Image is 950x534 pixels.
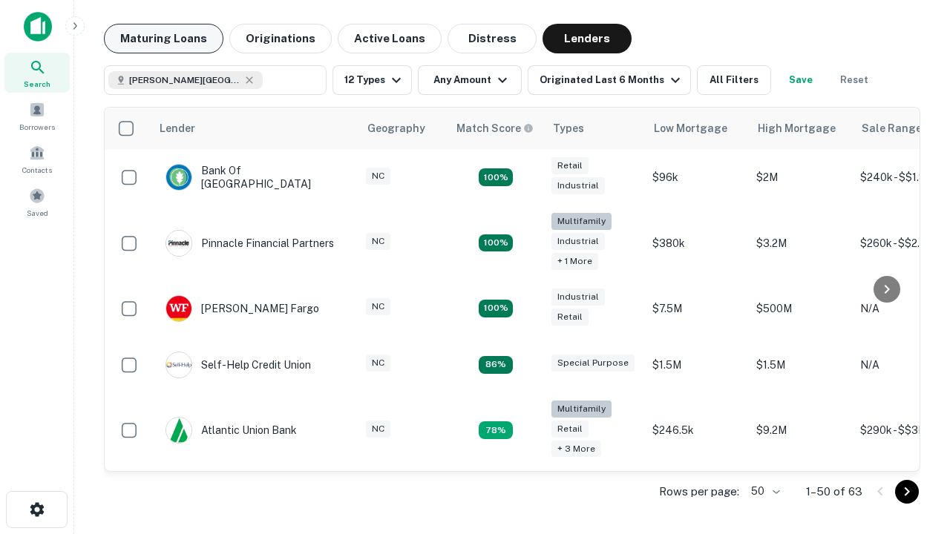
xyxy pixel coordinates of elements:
[551,213,612,230] div: Multifamily
[166,165,191,190] img: picture
[544,108,645,149] th: Types
[166,230,334,257] div: Pinnacle Financial Partners
[166,352,311,378] div: Self-help Credit Union
[479,356,513,374] div: Matching Properties: 11, hasApolloMatch: undefined
[645,393,749,468] td: $246.5k
[166,296,191,321] img: picture
[151,108,358,149] th: Lender
[551,233,605,250] div: Industrial
[166,352,191,378] img: picture
[358,108,448,149] th: Geography
[551,177,605,194] div: Industrial
[551,355,635,372] div: Special Purpose
[645,337,749,393] td: $1.5M
[366,168,390,185] div: NC
[777,65,825,95] button: Save your search to get updates of matches that match your search criteria.
[654,119,727,137] div: Low Mortgage
[862,119,922,137] div: Sale Range
[166,164,344,191] div: Bank Of [GEOGRAPHIC_DATA]
[166,295,319,322] div: [PERSON_NAME] Fargo
[4,53,70,93] a: Search
[749,393,853,468] td: $9.2M
[160,119,195,137] div: Lender
[895,480,919,504] button: Go to next page
[448,108,544,149] th: Capitalize uses an advanced AI algorithm to match your search with the best lender. The match sco...
[645,108,749,149] th: Low Mortgage
[551,253,598,270] div: + 1 more
[448,24,537,53] button: Distress
[543,24,632,53] button: Lenders
[659,483,739,501] p: Rows per page:
[551,400,612,418] div: Multifamily
[528,65,691,95] button: Originated Last 6 Months
[4,96,70,136] a: Borrowers
[22,164,52,176] span: Contacts
[129,73,240,87] span: [PERSON_NAME][GEOGRAPHIC_DATA], [GEOGRAPHIC_DATA]
[456,120,534,136] div: Capitalize uses an advanced AI algorithm to match your search with the best lender. The match sco...
[366,298,390,315] div: NC
[104,24,223,53] button: Maturing Loans
[479,421,513,439] div: Matching Properties: 10, hasApolloMatch: undefined
[229,24,332,53] button: Originations
[418,65,522,95] button: Any Amount
[749,108,853,149] th: High Mortgage
[749,280,853,337] td: $500M
[166,231,191,256] img: picture
[366,421,390,438] div: NC
[479,300,513,317] div: Matching Properties: 14, hasApolloMatch: undefined
[19,121,55,133] span: Borrowers
[366,355,390,372] div: NC
[831,65,878,95] button: Reset
[4,139,70,179] a: Contacts
[697,65,771,95] button: All Filters
[551,441,601,458] div: + 3 more
[366,233,390,250] div: NC
[806,483,862,501] p: 1–50 of 63
[551,157,589,174] div: Retail
[749,337,853,393] td: $1.5M
[553,119,584,137] div: Types
[456,120,531,136] h6: Match Score
[479,234,513,252] div: Matching Properties: 23, hasApolloMatch: undefined
[876,368,950,439] iframe: Chat Widget
[4,182,70,222] a: Saved
[24,78,50,90] span: Search
[551,421,589,438] div: Retail
[758,119,836,137] div: High Mortgage
[551,289,605,306] div: Industrial
[166,417,297,444] div: Atlantic Union Bank
[27,207,48,219] span: Saved
[645,280,749,337] td: $7.5M
[745,481,782,502] div: 50
[24,12,52,42] img: capitalize-icon.png
[749,205,853,280] td: $3.2M
[166,418,191,443] img: picture
[645,149,749,205] td: $96k
[338,24,442,53] button: Active Loans
[749,149,853,205] td: $2M
[332,65,412,95] button: 12 Types
[540,71,684,89] div: Originated Last 6 Months
[479,168,513,186] div: Matching Properties: 15, hasApolloMatch: undefined
[367,119,425,137] div: Geography
[551,309,589,326] div: Retail
[645,205,749,280] td: $380k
